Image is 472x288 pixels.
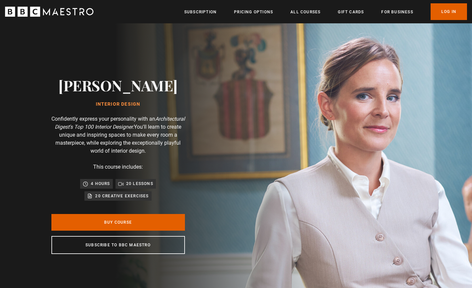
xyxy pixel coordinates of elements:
[5,7,93,17] svg: BBC Maestro
[381,9,413,15] a: For business
[51,214,185,231] a: Buy Course
[51,236,185,254] a: Subscribe to BBC Maestro
[234,9,273,15] a: Pricing Options
[431,3,467,20] a: Log In
[93,163,143,171] p: This course includes:
[184,9,217,15] a: Subscription
[95,193,149,199] p: 20 creative exercises
[126,180,153,187] p: 20 lessons
[290,9,320,15] a: All Courses
[58,102,178,107] h1: Interior Design
[58,77,178,94] h2: [PERSON_NAME]
[51,115,185,155] p: Confidently express your personality with an You'll learn to create unique and inspiring spaces t...
[338,9,364,15] a: Gift Cards
[91,180,110,187] p: 4 hours
[184,3,467,20] nav: Primary
[55,116,185,130] i: Architectural Digest's Top 100 Interior Designer.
